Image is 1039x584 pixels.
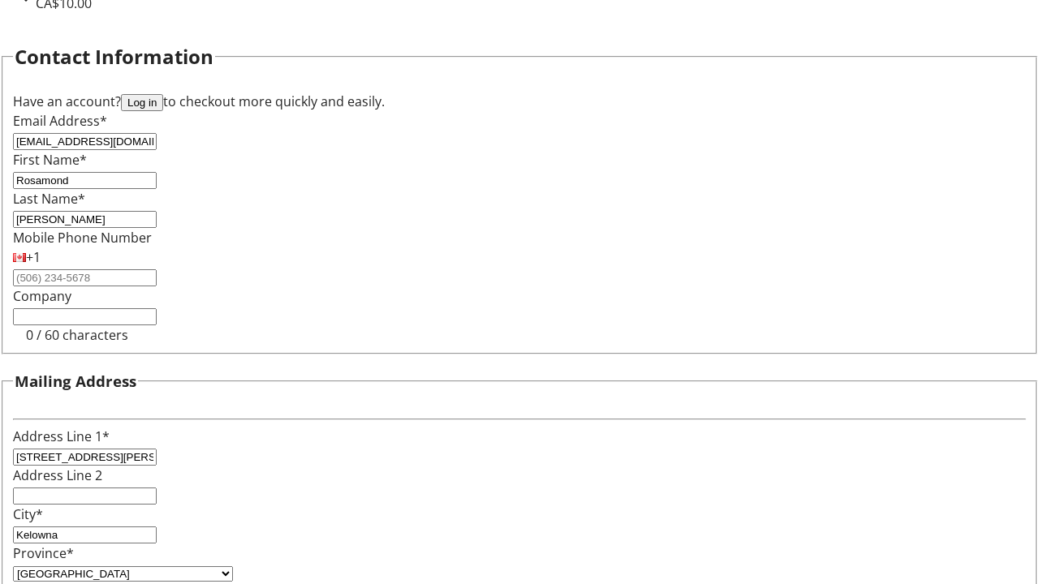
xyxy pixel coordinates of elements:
[13,269,157,286] input: (506) 234-5678
[15,42,213,71] h2: Contact Information
[26,326,128,344] tr-character-limit: 0 / 60 characters
[13,427,110,445] label: Address Line 1*
[13,466,102,484] label: Address Line 2
[13,505,43,523] label: City*
[13,287,71,305] label: Company
[13,229,152,247] label: Mobile Phone Number
[13,190,85,208] label: Last Name*
[13,151,87,169] label: First Name*
[13,526,157,543] input: City
[13,544,74,562] label: Province*
[13,112,107,130] label: Email Address*
[121,94,163,111] button: Log in
[13,449,157,466] input: Address
[15,370,136,393] h3: Mailing Address
[13,92,1026,111] div: Have an account? to checkout more quickly and easily.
